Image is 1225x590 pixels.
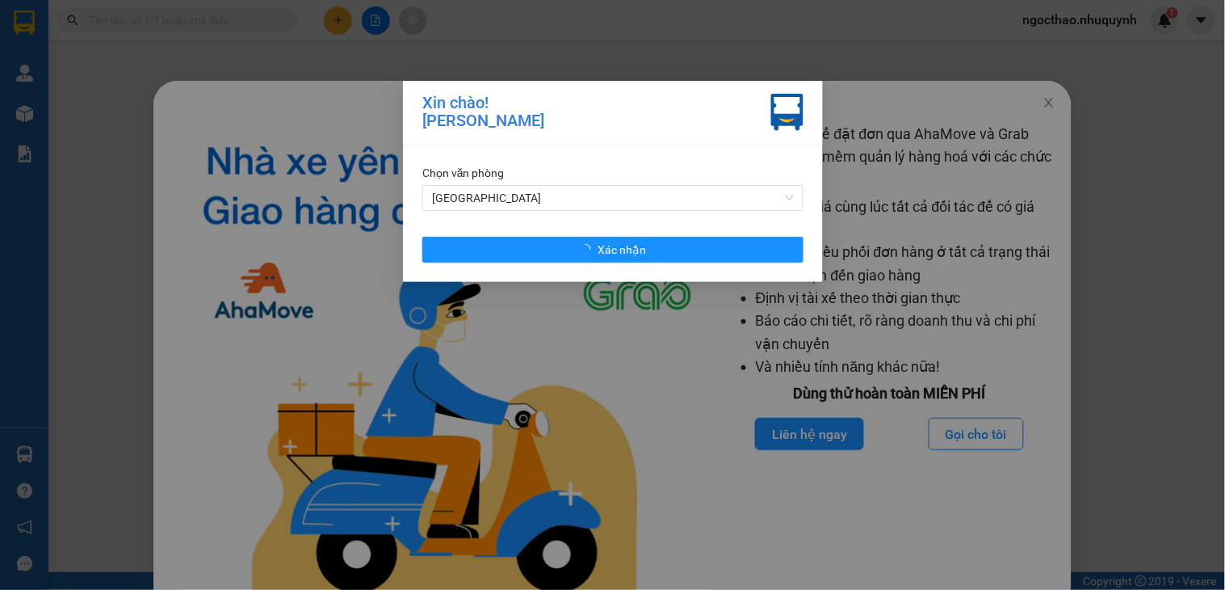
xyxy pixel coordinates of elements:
[432,186,794,210] span: Sài Gòn
[771,94,803,131] img: vxr-icon
[580,244,598,255] span: loading
[422,164,803,182] div: Chọn văn phòng
[422,237,803,263] button: Xác nhận
[598,241,646,259] span: Xác nhận
[422,94,544,131] div: Xin chào! [PERSON_NAME]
